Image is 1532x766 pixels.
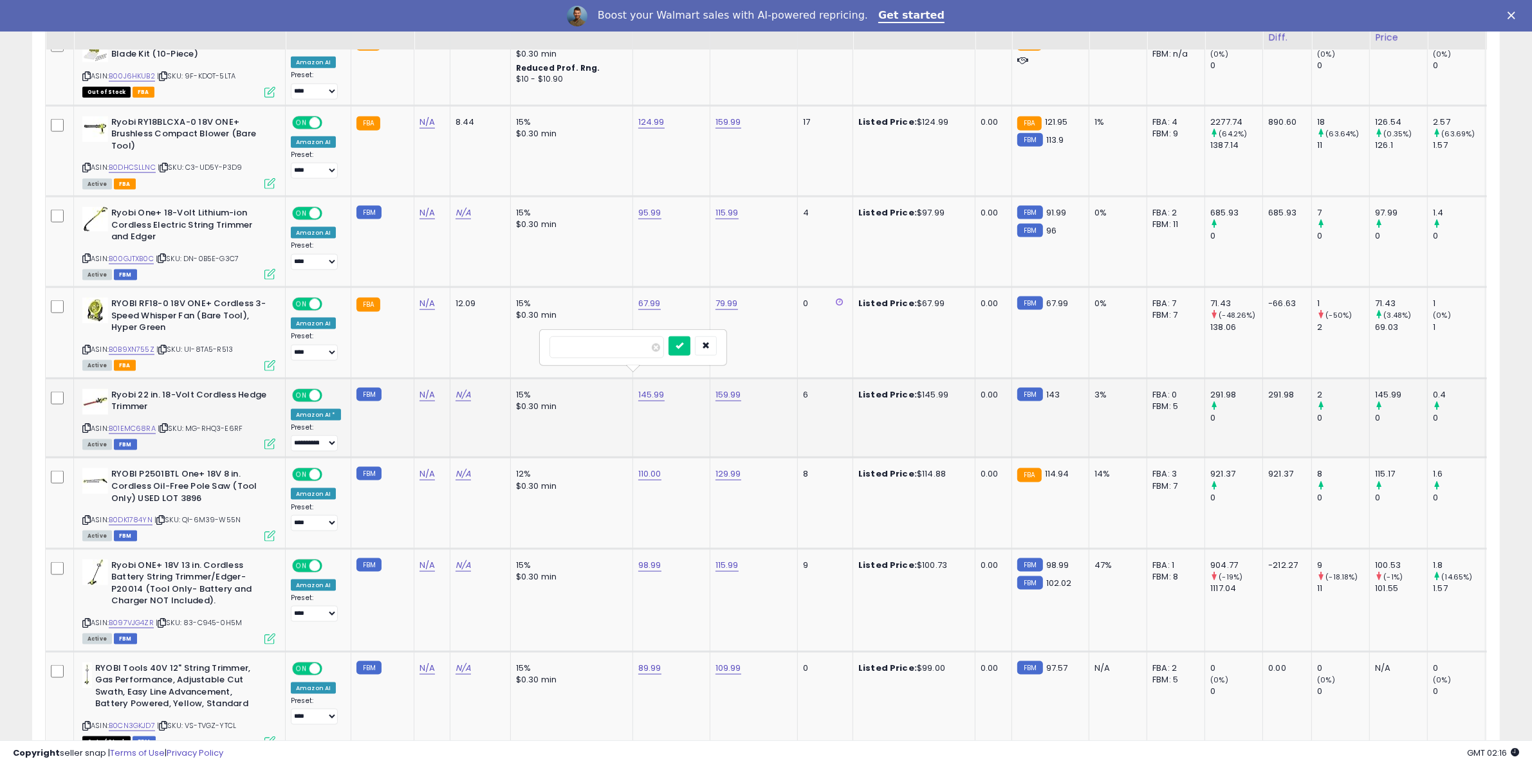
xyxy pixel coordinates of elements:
span: All listings currently available for purchase on Amazon [82,179,112,190]
a: Get started [878,9,945,23]
div: Amazon AI * [291,409,341,421]
span: All listings currently available for purchase on Amazon [82,634,112,644]
div: $97.99 [858,207,965,219]
a: B0DK1784YN [109,515,152,525]
span: OFF [320,470,341,480]
small: (0%) [1433,49,1451,59]
span: ON [293,117,309,128]
a: N/A [420,468,435,480]
a: N/A [420,116,435,129]
div: FBM: 8 [1152,571,1195,583]
small: (0%) [1210,675,1228,685]
span: ON [293,663,309,674]
div: Preset: [291,71,341,100]
div: FBM: 5 [1152,674,1195,686]
div: FBA: 2 [1152,662,1195,674]
small: FBM [356,467,382,480]
div: 2 [1317,322,1369,333]
div: 0 [1317,60,1369,71]
div: 0 [1317,662,1369,674]
span: ON [293,208,309,219]
a: N/A [456,662,471,675]
small: FBM [356,661,382,675]
div: 100.53 [1375,560,1427,571]
b: Listed Price: [858,468,917,480]
b: Ryobi ONE+ 18V 13 in. Cordless Battery String Trimmer/Edger- P20014 (Tool Only- Battery and Charg... [111,560,268,610]
div: 1.8 [1433,560,1485,571]
div: -212.27 [1268,560,1302,571]
div: $0.30 min [516,128,623,140]
a: 115.99 [715,206,739,219]
a: 98.99 [638,559,661,572]
span: | SKU: VS-TVGZ-YTCL [157,720,236,731]
div: $0.30 min [516,571,623,583]
span: All listings that are currently out of stock and unavailable for purchase on Amazon [82,87,131,98]
span: OFF [320,390,341,401]
div: 0 [1210,662,1262,674]
div: 15% [516,207,623,219]
img: Profile image for Adrian [567,6,587,26]
div: 0 [1433,492,1485,504]
b: Listed Price: [858,662,917,674]
span: | SKU: 83-C945-0H5M [156,617,242,628]
div: 291.98 [1268,389,1302,401]
div: 11 [1317,140,1369,151]
span: ON [293,390,309,401]
div: 0 [803,662,843,674]
div: 0 [1210,686,1262,697]
a: B0B9XN755Z [109,344,154,355]
small: (63.69%) [1442,129,1475,139]
span: OFF [320,560,341,571]
div: 0 [1375,230,1427,242]
a: 89.99 [638,662,661,675]
img: 21PquSeONHL._SL40_.jpg [82,662,92,688]
a: 115.99 [715,559,739,572]
small: FBM [1017,296,1042,310]
div: 0 [803,298,843,309]
div: 71.43 [1210,298,1262,309]
div: 8 [1317,468,1369,480]
div: $0.30 min [516,48,623,60]
div: 1.6 [1433,468,1485,480]
div: 685.93 [1210,207,1262,219]
span: 143 [1046,388,1060,401]
small: (0.35%) [1384,129,1412,139]
a: 129.99 [715,468,741,480]
div: 47% [1094,560,1137,571]
div: 0 [1317,230,1369,242]
span: | SKU: 9F-KDOT-5LTA [157,71,235,81]
div: 18 [1317,116,1369,128]
img: 311QwzkqJzL._SL40_.jpg [82,389,108,415]
div: FBM: 11 [1152,219,1195,230]
div: Preset: [291,241,341,270]
b: Listed Price: [858,559,917,571]
strong: Copyright [13,747,60,759]
a: B00GJTXB0C [109,253,154,264]
div: FBM: 5 [1152,401,1195,412]
div: 0.4 [1433,389,1485,401]
div: ASIN: [82,207,275,278]
div: 0 [1433,60,1485,71]
span: 98.99 [1046,559,1069,571]
div: Preset: [291,697,341,725]
div: 145.99 [1375,389,1427,401]
div: FBM: 9 [1152,128,1195,140]
div: 0 [1433,412,1485,424]
div: 138.06 [1210,322,1262,333]
div: $145.99 [858,389,965,401]
div: Amazon AI [291,57,336,68]
div: 15% [516,662,623,674]
a: N/A [420,559,435,572]
div: Amazon AI [291,579,336,591]
div: $100.73 [858,560,965,571]
div: 1.57 [1433,583,1485,594]
b: Ryobi 22 in. 18-Volt Cordless Hedge Trimmer [111,389,268,416]
img: 41EgobQidnL._SL40_.jpg [82,298,108,324]
div: ASIN: [82,116,275,188]
div: 0 [1433,686,1485,697]
div: 15% [516,560,623,571]
span: 114.94 [1045,468,1069,480]
div: $67.99 [858,298,965,309]
div: Preset: [291,423,341,452]
div: 0 [1210,230,1262,242]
